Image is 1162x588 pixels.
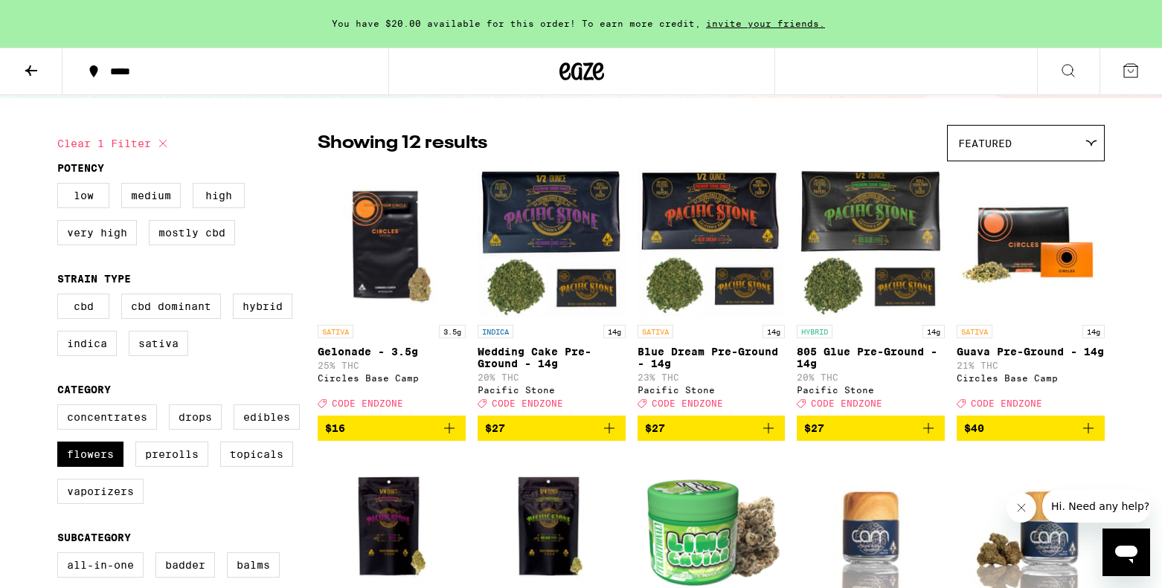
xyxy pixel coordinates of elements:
[797,416,945,441] button: Add to bag
[645,422,665,434] span: $27
[57,552,144,578] label: All-In-One
[57,479,144,504] label: Vaporizers
[57,331,117,356] label: Indica
[652,398,723,408] span: CODE ENDZONE
[121,294,221,319] label: CBD Dominant
[135,442,208,467] label: Prerolls
[638,416,786,441] button: Add to bag
[485,422,505,434] span: $27
[57,162,104,174] legend: Potency
[971,398,1042,408] span: CODE ENDZONE
[57,125,172,162] button: Clear 1 filter
[957,361,1105,370] p: 21% THC
[193,183,245,208] label: High
[332,398,403,408] span: CODE ENDZONE
[478,385,626,395] div: Pacific Stone
[325,422,345,434] span: $16
[957,373,1105,383] div: Circles Base Camp
[638,325,673,338] p: SATIVA
[57,384,111,395] legend: Category
[57,532,131,543] legend: Subcategory
[332,19,701,28] span: You have $20.00 available for this order! To earn more credit,
[797,169,945,317] img: Pacific Stone - 805 Glue Pre-Ground - 14g
[220,442,293,467] label: Topicals
[234,404,300,430] label: Edibles
[478,169,626,416] a: Open page for Wedding Cake Pre-Ground - 14g from Pacific Stone
[958,138,1012,149] span: Featured
[638,346,786,369] p: Blue Dream Pre-Ground - 14g
[957,346,1105,358] p: Guava Pre-Ground - 14g
[701,19,830,28] span: invite your friends.
[169,404,222,430] label: Drops
[763,325,785,338] p: 14g
[922,325,945,338] p: 14g
[478,416,626,441] button: Add to bag
[957,169,1105,317] img: Circles Base Camp - Guava Pre-Ground - 14g
[149,220,235,245] label: Mostly CBD
[797,169,945,416] a: Open page for 805 Glue Pre-Ground - 14g from Pacific Stone
[797,346,945,369] p: 805 Glue Pre-Ground - 14g
[318,325,353,338] p: SATIVA
[57,183,109,208] label: Low
[318,346,466,358] p: Gelonade - 3.5g
[804,422,824,434] span: $27
[492,398,563,408] span: CODE ENDZONE
[603,325,626,338] p: 14g
[797,325,832,338] p: HYBRID
[797,385,945,395] div: Pacific Stone
[957,169,1105,416] a: Open page for Guava Pre-Ground - 14g from Circles Base Camp
[439,325,466,338] p: 3.5g
[638,385,786,395] div: Pacific Stone
[478,325,513,338] p: INDICA
[638,169,786,416] a: Open page for Blue Dream Pre-Ground - 14g from Pacific Stone
[1007,493,1036,523] iframe: Close message
[957,325,992,338] p: SATIVA
[57,273,131,285] legend: Strain Type
[478,346,626,369] p: Wedding Cake Pre-Ground - 14g
[318,169,466,416] a: Open page for Gelonade - 3.5g from Circles Base Camp
[478,372,626,382] p: 20% THC
[957,416,1105,441] button: Add to bag
[233,294,292,319] label: Hybrid
[57,404,157,430] label: Concentrates
[121,183,181,208] label: Medium
[318,131,487,156] p: Showing 12 results
[811,398,882,408] span: CODE ENDZONE
[318,361,466,370] p: 25% THC
[1042,490,1150,523] iframe: Message from company
[1102,529,1150,576] iframe: Button to launch messaging window
[155,552,215,578] label: Badder
[129,331,188,356] label: Sativa
[638,372,786,382] p: 23% THC
[964,422,984,434] span: $40
[478,169,626,317] img: Pacific Stone - Wedding Cake Pre-Ground - 14g
[318,373,466,383] div: Circles Base Camp
[57,442,123,467] label: Flowers
[318,169,466,317] img: Circles Base Camp - Gelonade - 3.5g
[318,416,466,441] button: Add to bag
[57,294,109,319] label: CBD
[227,552,280,578] label: Balms
[1082,325,1105,338] p: 14g
[57,220,137,245] label: Very High
[797,372,945,382] p: 20% THC
[638,169,786,317] img: Pacific Stone - Blue Dream Pre-Ground - 14g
